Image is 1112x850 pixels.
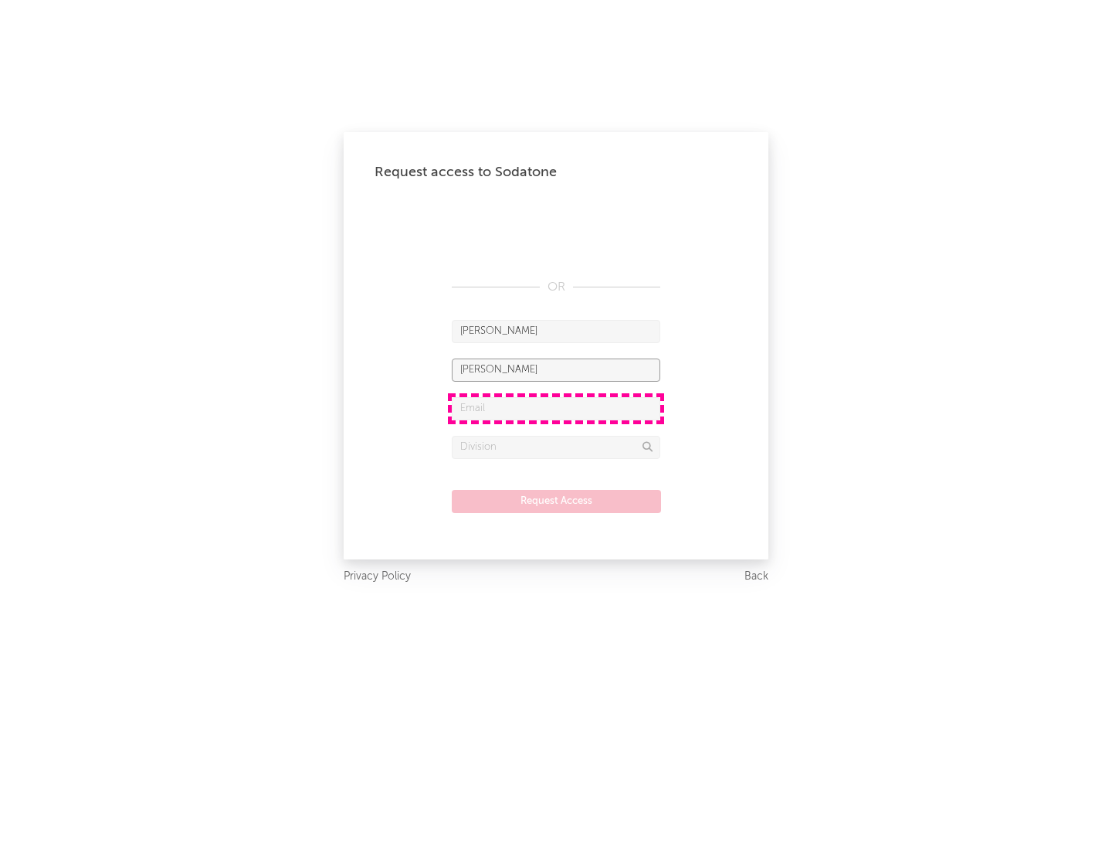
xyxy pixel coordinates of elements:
[452,397,660,420] input: Email
[452,436,660,459] input: Division
[344,567,411,586] a: Privacy Policy
[452,490,661,513] button: Request Access
[375,163,737,182] div: Request access to Sodatone
[452,278,660,297] div: OR
[744,567,768,586] a: Back
[452,320,660,343] input: First Name
[452,359,660,382] input: Last Name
